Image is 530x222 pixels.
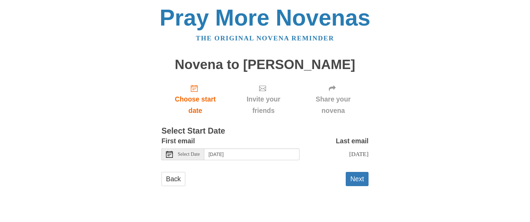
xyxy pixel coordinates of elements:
[196,35,334,42] a: The original novena reminder
[305,94,362,116] span: Share your novena
[161,172,185,186] a: Back
[168,94,222,116] span: Choose start date
[178,152,200,157] span: Select Date
[336,135,369,147] label: Last email
[161,135,195,147] label: First email
[298,79,369,120] div: Click "Next" to confirm your start date first.
[161,79,229,120] a: Choose start date
[161,57,369,72] h1: Novena to [PERSON_NAME]
[161,127,369,136] h3: Select Start Date
[160,5,371,30] a: Pray More Novenas
[229,79,298,120] div: Click "Next" to confirm your start date first.
[236,94,291,116] span: Invite your friends
[346,172,369,186] button: Next
[349,151,369,157] span: [DATE]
